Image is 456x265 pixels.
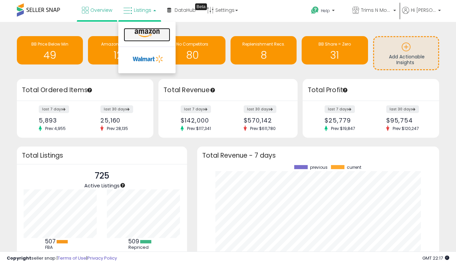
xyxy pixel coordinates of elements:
span: No Competitors [176,41,208,47]
strong: Copyright [7,255,31,261]
div: seller snap | | [7,255,117,262]
div: Tooltip anchor [120,182,126,188]
span: Active Listings [84,182,120,189]
b: 507 [45,237,56,245]
label: last 30 days [386,105,419,113]
label: last 30 days [244,105,276,113]
span: Trims N More [361,7,391,14]
span: Listings [134,7,151,14]
b: 509 [128,237,139,245]
b: 216 [128,251,137,259]
div: Tooltip anchor [342,87,348,93]
a: Hi [PERSON_NAME] [402,7,441,22]
div: Tooltip anchor [87,87,93,93]
span: Amazon Competes [101,41,141,47]
span: Prev: $117,341 [184,126,214,131]
span: Prev: 28,135 [103,126,131,131]
h1: 31 [305,50,364,61]
label: last 7 days [39,105,69,113]
span: Add Actionable Insights [389,53,425,66]
a: Help [306,1,346,22]
span: Prev: $120,247 [389,126,422,131]
div: $142,000 [181,117,223,124]
span: Overview [90,7,112,14]
span: Replenishment Recs. [242,41,285,47]
h1: 129 [91,50,151,61]
div: FBA [45,245,75,250]
a: No Competitors 80 [159,36,225,64]
a: Terms of Use [58,255,86,261]
span: 2025-09-11 22:17 GMT [422,255,449,261]
a: Add Actionable Insights [374,37,438,69]
h3: Total Revenue - 7 days [202,153,434,158]
a: Privacy Policy [87,255,117,261]
div: Repriced [128,245,159,250]
h3: Total Profit [308,85,434,95]
p: 725 [84,169,120,182]
span: Prev: $19,847 [328,126,359,131]
span: BB Price Below Min [31,41,68,47]
span: Prev: $611,780 [247,126,279,131]
span: DataHub [175,7,196,14]
span: BB Share = Zero [318,41,351,47]
span: Hi [PERSON_NAME] [411,7,436,14]
span: Help [321,8,330,14]
i: Get Help [311,6,319,15]
h1: 8 [234,50,293,61]
a: BB Share = Zero 31 [302,36,368,64]
h3: Total Listings [22,153,182,158]
h3: Total Revenue [163,85,293,95]
div: $95,754 [386,117,427,124]
label: last 30 days [100,105,133,113]
b: 218 [45,251,54,259]
h1: 80 [163,50,222,61]
div: 5,893 [39,117,80,124]
div: Tooltip anchor [210,87,216,93]
a: Amazon Competes 129 [88,36,154,64]
div: $570,142 [244,117,286,124]
label: last 7 days [181,105,211,113]
span: current [347,165,361,170]
span: previous [310,165,328,170]
a: BB Price Below Min 49 [17,36,83,64]
div: 25,160 [100,117,142,124]
div: Tooltip anchor [195,3,207,10]
span: Prev: 4,955 [42,126,69,131]
div: $25,779 [325,117,366,124]
h1: 49 [20,50,80,61]
h3: Total Ordered Items [22,85,148,95]
label: last 7 days [325,105,355,113]
a: Replenishment Recs. 8 [231,36,297,64]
